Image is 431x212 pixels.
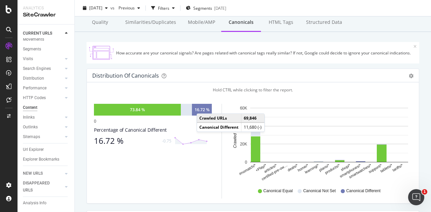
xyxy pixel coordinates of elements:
button: [DATE] [80,3,110,13]
div: 16.72 % [94,136,158,145]
div: 73.84 % [130,107,145,113]
a: Search Engines [23,65,63,72]
a: DISAPPEARED URLS [23,180,63,194]
div: 0 [94,118,96,124]
div: Explorer Bookmarks [23,156,59,163]
text: Crawled URLs [233,122,237,148]
span: Previous [116,5,135,11]
a: Explorer Bookmarks [23,156,70,163]
div: 16.72 % [195,107,209,113]
svg: A chart. [230,104,408,182]
span: vs [110,5,116,11]
a: Performance [23,85,63,92]
text: articles/* [263,163,278,174]
div: DISAPPEARED URLS [23,180,57,194]
div: NEW URLS [23,170,43,177]
div: Structured Data [301,13,347,32]
div: Movements [23,36,44,43]
img: Canonicals [89,45,113,61]
div: Mobile/AMP [181,13,221,32]
div: HTTP Codes [23,94,46,101]
div: Percentage of Canonical Different [94,127,212,133]
text: smartwatches/* [348,163,372,179]
div: Performance [23,85,46,92]
td: 11,680 (-) [241,123,264,131]
text: support/* [368,163,383,174]
a: Outlinks [23,124,63,131]
text: +Play/* [255,163,267,172]
div: Segments [23,46,41,53]
div: [DATE] [214,5,226,11]
text: learning/* [304,163,320,174]
text: 60K [240,106,247,111]
span: 2025 Aug. 26th [89,5,102,11]
div: Outlinks [23,124,38,131]
div: gear [409,74,413,78]
a: Segments [23,46,70,53]
text: deals/* [287,163,299,172]
div: Sitemaps [23,133,40,140]
div: Similarities/Duplicates [120,13,181,32]
td: 69,846 [241,114,264,123]
div: CURRENT URLS [23,30,52,37]
span: Canonical Not Set [303,188,336,194]
td: Crawled URLs [197,114,241,123]
div: Canonicals [221,13,261,32]
span: Segments [193,5,212,11]
div: Analytics [23,5,69,11]
div: Distribution of Canonicals [92,72,159,79]
a: HTTP Codes [23,94,63,101]
div: Filters [158,5,169,11]
div: SiteCrawler [23,11,69,19]
button: Filters [148,3,177,13]
div: How accurate are your canonical signals? Are pages related with canonical tags really similar? If... [116,50,413,56]
button: Previous [116,3,143,13]
a: Distribution [23,75,63,82]
text: smartphones/* [339,163,362,178]
td: Canonical Different [197,123,241,131]
text: plans/* [318,163,330,172]
a: Sitemaps [23,133,63,140]
a: Url Explorer [23,146,70,153]
a: Movements [23,36,70,43]
text: 0 [245,160,247,165]
div: Visits [23,55,33,62]
text: 20K [240,142,247,146]
a: CURRENT URLS [23,30,63,37]
a: Analysis Info [23,200,70,207]
text: home/* [297,163,309,172]
text: shop/* [340,163,352,172]
div: Content [23,104,37,111]
div: Quality [80,13,120,32]
div: Inlinks [23,114,35,121]
span: Canonical Equal [263,188,293,194]
div: Url Explorer [23,146,44,153]
button: Segments[DATE] [183,3,229,13]
text: products/* [324,163,341,175]
a: Inlinks [23,114,63,121]
a: Content [23,104,70,111]
div: HTML Tags [261,13,301,32]
text: tariffs/* [392,163,404,172]
div: -0.75 [162,138,171,144]
span: 1 [422,189,427,195]
text: #nomatch/* [238,163,257,176]
a: NEW URLS [23,170,63,177]
iframe: Intercom live chat [408,189,424,205]
span: Canonical Different [346,188,380,194]
div: Distribution [23,75,44,82]
text: tablets/* [379,163,393,173]
a: Visits [23,55,63,62]
div: Analysis Info [23,200,46,207]
div: Search Engines [23,65,51,72]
